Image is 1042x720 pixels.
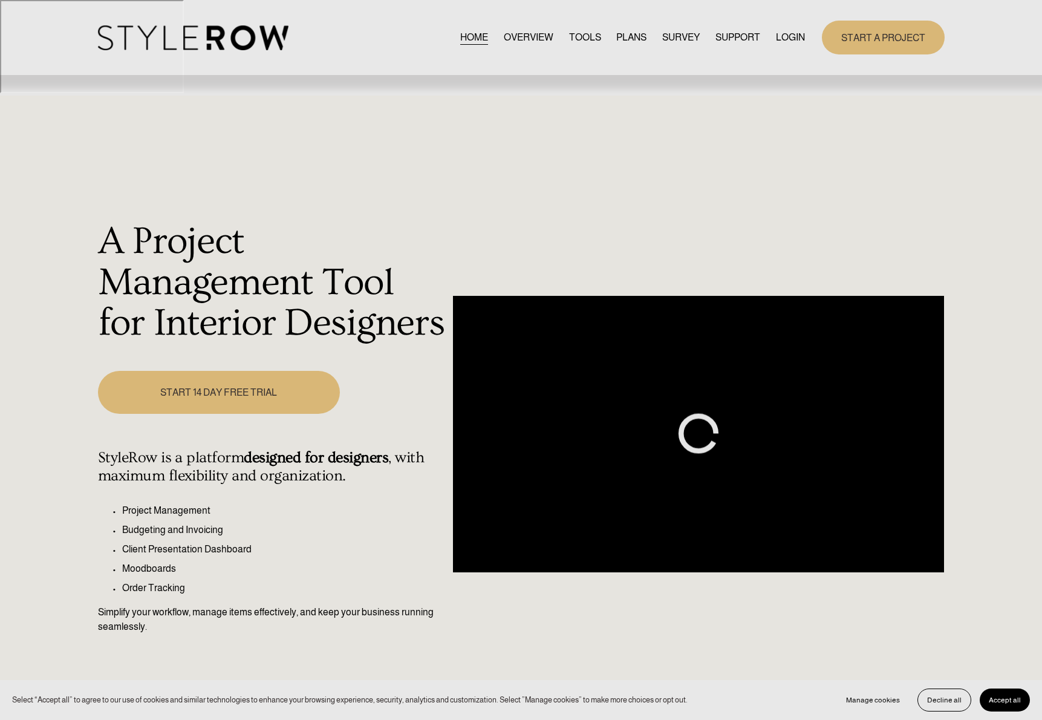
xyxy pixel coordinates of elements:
[122,561,447,576] p: Moodboards
[460,30,488,46] a: HOME
[98,449,447,485] h4: StyleRow is a platform , with maximum flexibility and organization.
[244,449,388,466] strong: designed for designers
[569,30,601,46] a: TOOLS
[715,30,760,45] span: SUPPORT
[846,696,900,704] span: Manage cookies
[12,694,688,705] p: Select “Accept all” to agree to our use of cookies and similar technologies to enhance your brows...
[122,503,447,518] p: Project Management
[98,605,447,634] p: Simplify your workflow, manage items effectively, and keep your business running seamlessly.
[917,689,971,712] button: Decline all
[122,542,447,557] p: Client Presentation Dashboard
[662,30,700,46] a: SURVEY
[98,371,340,414] a: START 14 DAY FREE TRIAL
[837,689,909,712] button: Manage cookies
[98,25,288,50] img: StyleRow
[122,523,447,537] p: Budgeting and Invoicing
[989,696,1021,704] span: Accept all
[980,689,1030,712] button: Accept all
[616,30,646,46] a: PLANS
[504,30,553,46] a: OVERVIEW
[776,30,805,46] a: LOGIN
[98,221,447,344] h1: A Project Management Tool for Interior Designers
[715,30,760,46] a: folder dropdown
[822,21,945,54] a: START A PROJECT
[927,696,962,704] span: Decline all
[122,581,447,595] p: Order Tracking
